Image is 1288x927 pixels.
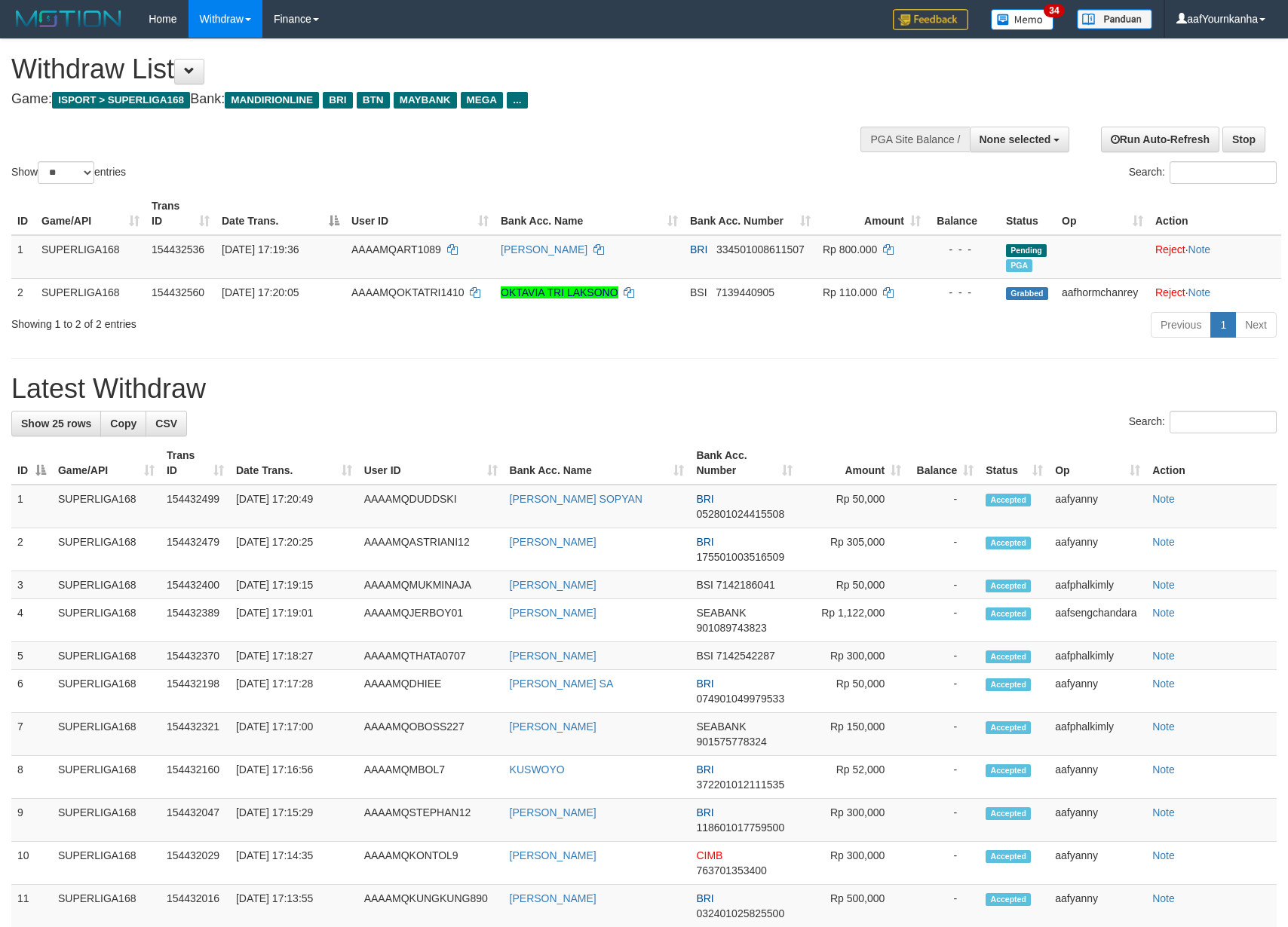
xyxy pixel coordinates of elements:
td: · [1149,235,1281,279]
td: SUPERLIGA168 [35,235,146,279]
span: BSI [696,579,713,591]
td: 154432370 [161,642,230,670]
td: AAAAMQDHIEE [358,670,504,713]
span: Show 25 rows [21,418,91,430]
td: 3 [11,571,52,599]
td: aafyanny [1049,485,1146,528]
th: Amount: activate to sort column ascending [799,442,907,485]
td: AAAAMQMUKMINAJA [358,571,504,599]
a: Note [1152,493,1175,505]
span: ISPORT > SUPERLIGA168 [52,92,190,109]
a: OKTAVIA TRI LAKSONO [501,286,618,298]
td: Rp 50,000 [799,485,907,528]
td: Rp 150,000 [799,713,907,756]
th: Trans ID: activate to sort column ascending [146,192,216,235]
a: [PERSON_NAME] [510,536,596,548]
td: aafsengchandara [1049,599,1146,642]
td: 2 [11,528,52,571]
h1: Latest Withdraw [11,374,1277,404]
a: [PERSON_NAME] [510,892,596,904]
span: 34 [1044,4,1064,17]
td: Rp 305,000 [799,528,907,571]
img: Button%20Memo.svg [991,9,1054,30]
a: Next [1235,312,1277,338]
span: Copy 372201012111535 to clipboard [696,779,784,791]
td: AAAAMQMBOL7 [358,756,504,799]
div: - - - [933,285,994,300]
a: KUSWOYO [510,763,565,776]
span: BSI [690,286,707,298]
input: Search: [1170,161,1277,184]
a: Note [1152,849,1175,861]
td: - [907,485,980,528]
td: aafphalkimly [1049,713,1146,756]
td: - [907,713,980,756]
a: [PERSON_NAME] [510,607,596,619]
span: SEABANK [696,720,746,733]
td: SUPERLIGA168 [52,599,161,642]
label: Search: [1129,161,1277,184]
span: 154432536 [152,243,204,255]
th: Bank Acc. Number: activate to sort column ascending [684,192,817,235]
span: Accepted [986,893,1031,906]
span: Accepted [986,580,1031,592]
td: 1 [11,485,52,528]
td: 5 [11,642,52,670]
td: aafyanny [1049,670,1146,713]
td: [DATE] 17:17:00 [230,713,358,756]
span: Copy 7142542287 to clipboard [716,650,775,662]
span: BRI [696,678,713,690]
span: Copy 7142186041 to clipboard [716,579,775,591]
th: Bank Acc. Name: activate to sort column ascending [504,442,691,485]
span: Copy [110,418,136,430]
a: Note [1152,579,1175,591]
td: - [907,842,980,885]
th: ID [11,192,35,235]
span: Copy 763701353400 to clipboard [696,864,766,877]
td: - [907,642,980,670]
a: Note [1152,720,1175,733]
td: 154432047 [161,799,230,842]
button: None selected [970,127,1070,152]
td: 1 [11,235,35,279]
span: BTN [357,92,390,109]
td: SUPERLIGA168 [52,571,161,599]
td: [DATE] 17:16:56 [230,756,358,799]
th: Op: activate to sort column ascending [1056,192,1149,235]
th: User ID: activate to sort column ascending [345,192,495,235]
td: AAAAMQASTRIANI12 [358,528,504,571]
span: Copy 074901049979533 to clipboard [696,693,784,705]
td: 154432499 [161,485,230,528]
td: - [907,528,980,571]
td: SUPERLIGA168 [52,756,161,799]
td: [DATE] 17:20:25 [230,528,358,571]
th: Bank Acc. Name: activate to sort column ascending [495,192,684,235]
td: SUPERLIGA168 [52,670,161,713]
span: Copy 7139440905 to clipboard [716,286,774,298]
td: 9 [11,799,52,842]
td: SUPERLIGA168 [52,799,161,842]
span: [DATE] 17:19:36 [222,243,299,255]
span: SEABANK [696,607,746,619]
img: Feedback.jpg [893,9,968,30]
img: MOTION_logo.png [11,8,126,30]
td: · [1149,278,1281,306]
td: [DATE] 17:19:01 [230,599,358,642]
td: [DATE] 17:18:27 [230,642,358,670]
a: [PERSON_NAME] [501,243,587,255]
td: Rp 52,000 [799,756,907,799]
span: [DATE] 17:20:05 [222,286,299,298]
td: SUPERLIGA168 [52,713,161,756]
span: Accepted [986,494,1031,506]
span: Copy 052801024415508 to clipboard [696,508,784,520]
span: Rp 110.000 [823,286,877,298]
th: Balance: activate to sort column ascending [907,442,980,485]
div: Showing 1 to 2 of 2 entries [11,311,526,332]
span: Accepted [986,607,1031,620]
a: [PERSON_NAME] SOPYAN [510,493,642,505]
span: Copy 032401025825500 to clipboard [696,907,784,919]
a: Previous [1151,312,1211,338]
th: ID: activate to sort column descending [11,442,52,485]
td: - [907,670,980,713]
span: Pending [1006,244,1047,257]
